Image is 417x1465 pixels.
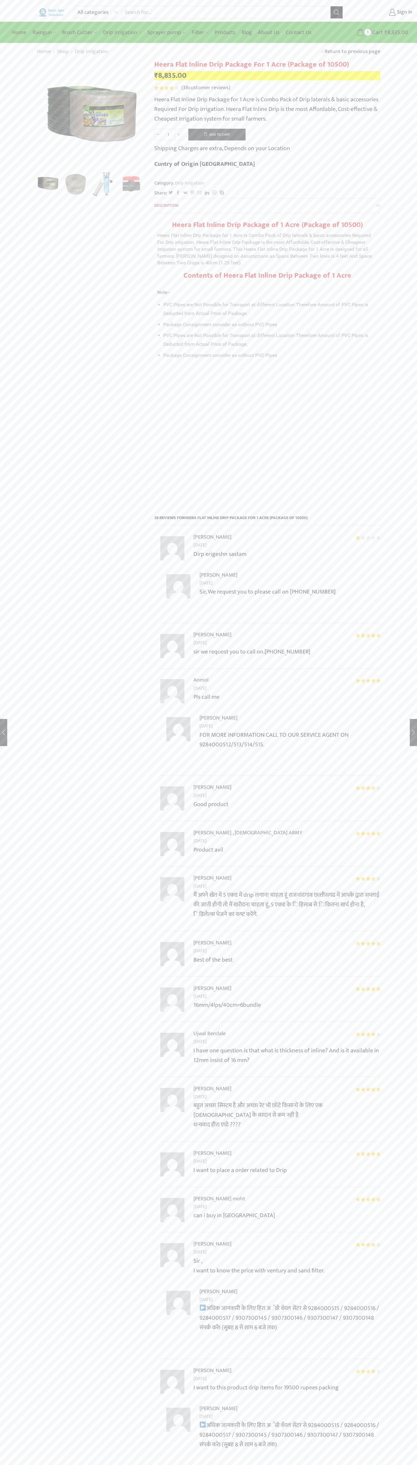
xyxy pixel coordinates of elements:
[193,1029,226,1038] strong: Ujwal Bendale
[91,172,116,197] img: Heera-super-clean-filter
[331,6,343,18] button: Search button
[154,159,255,169] b: Cuntry of Origin [GEOGRAPHIC_DATA]
[200,1422,206,1428] img: ▶️
[356,1152,380,1156] span: Rated out of 5
[356,831,380,836] div: Rated 5 out of 5
[193,792,380,800] time: [DATE]
[63,172,88,197] img: Flat Inline Drip Package
[144,25,188,39] a: Sprayer pump
[59,25,100,39] a: Brush Cutter
[91,172,116,196] li: 3 / 10
[396,8,412,16] span: Sign in
[154,198,380,213] a: Description
[193,837,380,845] time: [DATE]
[63,172,88,197] a: Drip Package Flat Inline2
[356,877,380,881] div: Rated 4 out of 5
[193,947,380,955] time: [DATE]
[154,86,180,90] span: 38
[193,1000,380,1010] p: 16mm/4lps/40cm=6bundle
[356,831,380,836] span: Rated out of 5
[199,571,237,579] strong: [PERSON_NAME]
[163,320,377,329] li: Package Consignment consider as without PVC Pipes
[193,1093,380,1101] time: [DATE]
[356,987,380,991] span: Rated out of 5
[356,633,380,638] div: Rated 5 out of 5
[163,331,377,348] li: PVC Pipes are Not Possible for Transport at different Location Therefore Amount of PVC Pipes is D...
[193,549,380,559] p: Dirp erigeshn sastam
[193,676,208,684] strong: Anmol
[193,984,231,993] strong: [PERSON_NAME]
[9,25,30,39] a: Home
[193,1366,231,1375] strong: [PERSON_NAME]
[193,1084,231,1093] strong: [PERSON_NAME]
[356,1197,380,1202] div: Rated 5 out of 5
[199,730,380,749] p: FOR MORE INFORMATION CALL TO OUR SERVICE AGENT ON 9284000512/513/514/515.
[356,633,380,638] span: Rated out of 5
[193,783,231,792] strong: [PERSON_NAME]
[356,1197,380,1202] span: Rated out of 5
[255,25,283,39] a: About Us
[193,639,380,647] time: [DATE]
[193,1046,380,1065] p: I have one question is that what is thickness of inline? And is it available in 12mm insist of 16...
[163,351,377,360] li: Package Consignment consider as without PVC Pipes
[283,25,315,39] a: Contact Us
[356,679,380,683] div: Rated 5 out of 5
[154,143,290,153] p: Shipping Charges are extra, Depends on your Location
[356,1087,380,1092] div: Rated 5 out of 5
[174,179,204,187] a: Drip Irrigation
[193,1375,380,1383] time: [DATE]
[119,172,144,196] li: 4 / 10
[199,579,380,587] time: [DATE]
[57,48,69,56] a: Shop
[154,69,158,82] span: ₹
[193,993,380,1000] time: [DATE]
[193,533,231,541] strong: [PERSON_NAME]
[356,1369,380,1373] div: Rated 4 out of 5
[30,25,59,39] a: Raingun
[154,69,187,82] bdi: 8,835.00
[193,1165,380,1175] p: I want to place a order related to Drip
[100,25,144,39] a: Drip Irrigation
[199,1413,380,1421] time: [DATE]
[193,1383,380,1392] p: I want to this product drip items for 19500 rupees packing
[356,941,380,946] div: Rated 5 out of 5
[356,941,380,946] span: Rated out of 5
[356,1369,375,1373] span: Rated out of 5
[193,845,380,855] p: Product avil
[365,29,371,35] span: 1
[200,1305,206,1311] img: ▶️
[193,799,380,809] p: Good product
[199,1404,237,1413] strong: [PERSON_NAME]
[157,232,377,266] p: Heera Flat Inline Drip Package for 1 Acre is Combo Pack of Drip laterals & basic accessories Requ...
[212,25,239,39] a: Products
[193,890,380,919] p: मैं अपने खेत में 5 एकड में drip लगाना चाहता हूं राजनांदगांव छत्‍तीसगढ में आपके द्वारा सप्‍लाई की ...
[157,289,169,295] strong: Note-
[193,883,380,890] time: [DATE]
[188,129,246,141] button: Add to cart
[356,1243,380,1247] div: Rated 4 out of 5
[154,202,178,209] span: Description
[122,6,331,18] input: Search for...
[193,1101,380,1129] p: बहुत अच्छा सिस्टम है और अच्छा रेट भी छोटे किसानों के लिए एक [DEMOGRAPHIC_DATA] के वरदान से कम नही...
[37,60,145,169] div: 1 / 10
[356,1032,380,1036] div: Rated 4 out of 5
[356,1152,380,1156] div: Rated 5 out of 5
[325,48,380,56] a: Return to previous page
[172,219,363,231] strong: Heera Flat Inline Drip Package of 1 Acre (Package of 10500)
[384,28,408,37] bdi: 8,835.00
[193,1158,380,1165] time: [DATE]
[371,28,383,36] span: Cart
[356,1243,375,1247] span: Rated out of 5
[199,1287,237,1296] strong: [PERSON_NAME]
[154,86,179,90] div: Rated 4.21 out of 5
[193,1248,380,1256] time: [DATE]
[35,172,60,196] li: 1 / 10
[193,955,380,965] p: Best of the best
[193,685,380,692] time: [DATE]
[199,722,380,730] time: [DATE]
[193,828,303,837] strong: [PERSON_NAME] , [DEMOGRAPHIC_DATA] ARMY
[163,301,377,318] li: PVC Pipes are Not Possible for Transport at different Location Therefore Amount of PVC Pipes is D...
[193,1149,231,1158] strong: [PERSON_NAME]
[356,536,361,540] span: Rated out of 5
[37,48,108,56] nav: Breadcrumb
